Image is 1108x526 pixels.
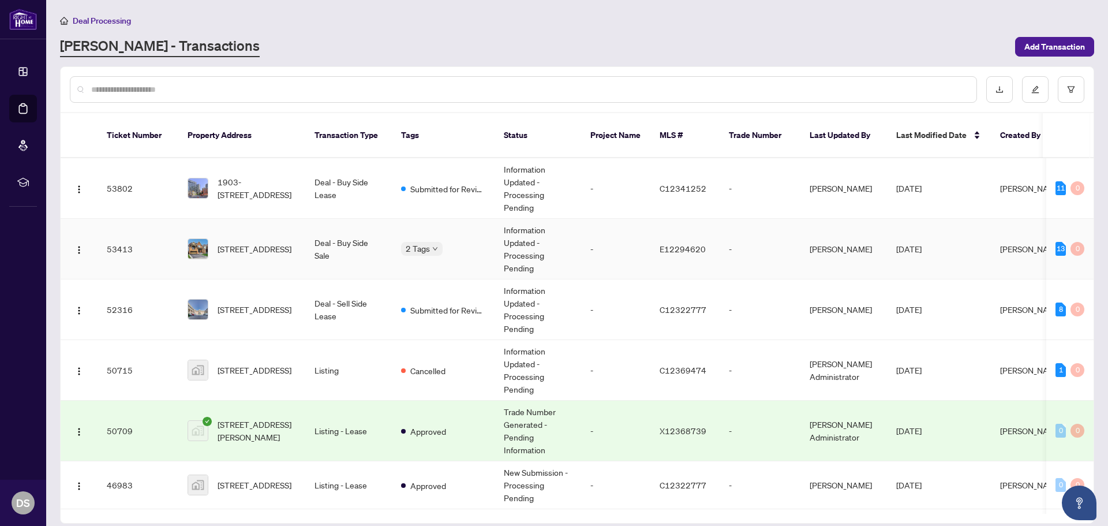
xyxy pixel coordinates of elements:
[495,401,581,461] td: Trade Number Generated - Pending Information
[218,303,291,316] span: [STREET_ADDRESS]
[70,476,88,494] button: Logo
[60,17,68,25] span: home
[1024,38,1085,56] span: Add Transaction
[1022,76,1049,103] button: edit
[1055,303,1066,316] div: 8
[660,426,706,436] span: X12368739
[305,279,392,340] td: Deal - Sell Side Lease
[1055,242,1066,256] div: 13
[495,219,581,279] td: Information Updated - Processing Pending
[660,183,706,193] span: C12341252
[1000,244,1062,254] span: [PERSON_NAME]
[392,113,495,158] th: Tags
[1070,478,1084,492] div: 0
[178,113,305,158] th: Property Address
[70,179,88,197] button: Logo
[60,36,260,57] a: [PERSON_NAME] - Transactions
[188,239,208,259] img: thumbnail-img
[188,421,208,441] img: thumbnail-img
[410,425,446,438] span: Approved
[74,185,84,194] img: Logo
[581,158,650,219] td: -
[203,417,212,426] span: check-circle
[896,480,922,490] span: [DATE]
[660,480,706,490] span: C12322777
[305,461,392,509] td: Listing - Lease
[986,76,1013,103] button: download
[495,158,581,219] td: Information Updated - Processing Pending
[432,246,438,252] span: down
[720,158,800,219] td: -
[410,479,446,492] span: Approved
[660,244,706,254] span: E12294620
[9,9,37,30] img: logo
[660,365,706,375] span: C12369474
[650,113,720,158] th: MLS #
[73,16,131,26] span: Deal Processing
[218,479,291,491] span: [STREET_ADDRESS]
[887,113,991,158] th: Last Modified Date
[1055,424,1066,438] div: 0
[896,304,922,315] span: [DATE]
[98,113,178,158] th: Ticket Number
[720,113,800,158] th: Trade Number
[800,113,887,158] th: Last Updated By
[1062,486,1096,520] button: Open asap
[581,461,650,509] td: -
[800,158,887,219] td: [PERSON_NAME]
[995,85,1004,94] span: download
[581,113,650,158] th: Project Name
[70,361,88,379] button: Logo
[800,279,887,340] td: [PERSON_NAME]
[1058,76,1084,103] button: filter
[1070,242,1084,256] div: 0
[410,304,485,316] span: Submitted for Review
[1070,424,1084,438] div: 0
[800,219,887,279] td: [PERSON_NAME]
[1070,303,1084,316] div: 0
[1055,478,1066,492] div: 0
[1067,85,1075,94] span: filter
[98,461,178,509] td: 46983
[1055,181,1066,195] div: 11
[305,401,392,461] td: Listing - Lease
[188,300,208,319] img: thumbnail-img
[98,340,178,401] td: 50715
[70,300,88,319] button: Logo
[16,495,30,511] span: DS
[660,304,706,315] span: C12322777
[188,360,208,380] img: thumbnail-img
[74,367,84,376] img: Logo
[1000,365,1062,375] span: [PERSON_NAME]
[74,245,84,255] img: Logo
[991,113,1060,158] th: Created By
[74,482,84,491] img: Logo
[720,279,800,340] td: -
[98,279,178,340] td: 52316
[581,340,650,401] td: -
[720,461,800,509] td: -
[98,401,178,461] td: 50709
[581,401,650,461] td: -
[218,364,291,376] span: [STREET_ADDRESS]
[896,183,922,193] span: [DATE]
[70,421,88,440] button: Logo
[305,340,392,401] td: Listing
[720,219,800,279] td: -
[218,418,296,443] span: [STREET_ADDRESS][PERSON_NAME]
[305,219,392,279] td: Deal - Buy Side Sale
[896,129,967,141] span: Last Modified Date
[896,426,922,436] span: [DATE]
[305,158,392,219] td: Deal - Buy Side Lease
[800,461,887,509] td: [PERSON_NAME]
[98,158,178,219] td: 53802
[1055,363,1066,377] div: 1
[305,113,392,158] th: Transaction Type
[1000,304,1062,315] span: [PERSON_NAME]
[800,340,887,401] td: [PERSON_NAME] Administrator
[1000,426,1062,436] span: [PERSON_NAME]
[495,113,581,158] th: Status
[218,243,291,255] span: [STREET_ADDRESS]
[188,178,208,198] img: thumbnail-img
[218,176,296,201] span: 1903-[STREET_ADDRESS]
